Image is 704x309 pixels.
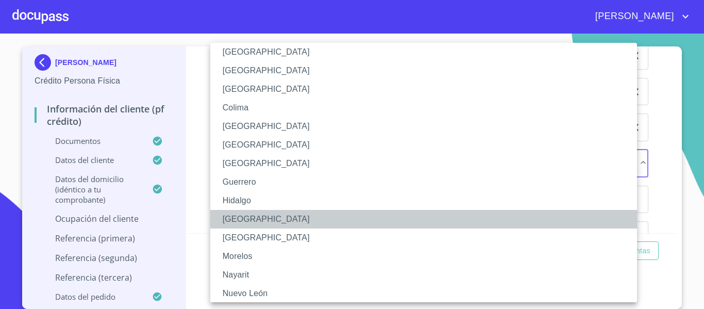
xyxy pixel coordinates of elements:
[210,43,645,61] li: [GEOGRAPHIC_DATA]
[210,136,645,154] li: [GEOGRAPHIC_DATA]
[210,284,645,303] li: Nuevo León
[210,80,645,99] li: [GEOGRAPHIC_DATA]
[210,191,645,210] li: Hidalgo
[210,61,645,80] li: [GEOGRAPHIC_DATA]
[210,117,645,136] li: [GEOGRAPHIC_DATA]
[210,247,645,266] li: Morelos
[210,210,645,229] li: [GEOGRAPHIC_DATA]
[210,99,645,117] li: Colima
[210,266,645,284] li: Nayarit
[210,173,645,191] li: Guerrero
[210,229,645,247] li: [GEOGRAPHIC_DATA]
[210,154,645,173] li: [GEOGRAPHIC_DATA]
